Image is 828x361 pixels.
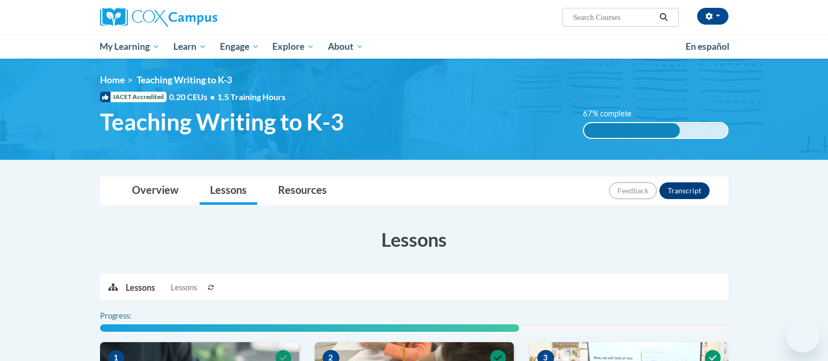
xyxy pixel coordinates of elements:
button: Transcript [659,182,710,199]
button: Feedback [609,182,657,199]
a: Explore [266,35,321,59]
div: 67% complete [584,123,680,138]
span: Lessons [171,282,197,293]
a: Engage [213,35,266,59]
p: Lessons [126,282,155,293]
a: Cox Campus [100,8,299,27]
a: Learn [167,35,213,59]
span: 0.20 CEUs [169,91,217,103]
span: Teaching Writing to K-3 [137,74,232,85]
div: Main menu [84,35,744,59]
label: 67% complete [583,108,643,119]
span: 1.5 Training Hours [217,92,285,102]
span: Explore [272,40,314,53]
a: My Learning [93,35,167,59]
a: En español [679,36,736,58]
label: Progress: [100,310,160,322]
button: Search [656,11,671,24]
span: IACET Accredited [100,92,167,102]
button: Account Settings [697,8,728,25]
span: About [328,40,363,53]
h3: Lessons [100,226,728,253]
a: Lessons [200,177,257,205]
span: My Learning [100,40,160,53]
span: • [210,92,215,102]
a: Overview [122,177,189,205]
input: Search Courses [572,11,656,24]
span: Teaching Writing to K-3 [100,108,344,136]
a: About [321,35,370,59]
span: Learn [173,40,206,53]
img: Cox Campus [100,8,217,27]
iframe: Button to launch messaging window [786,319,820,353]
span: En español [686,41,730,52]
span: Engage [220,40,259,53]
a: Home [100,74,125,85]
a: Resources [268,177,337,205]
